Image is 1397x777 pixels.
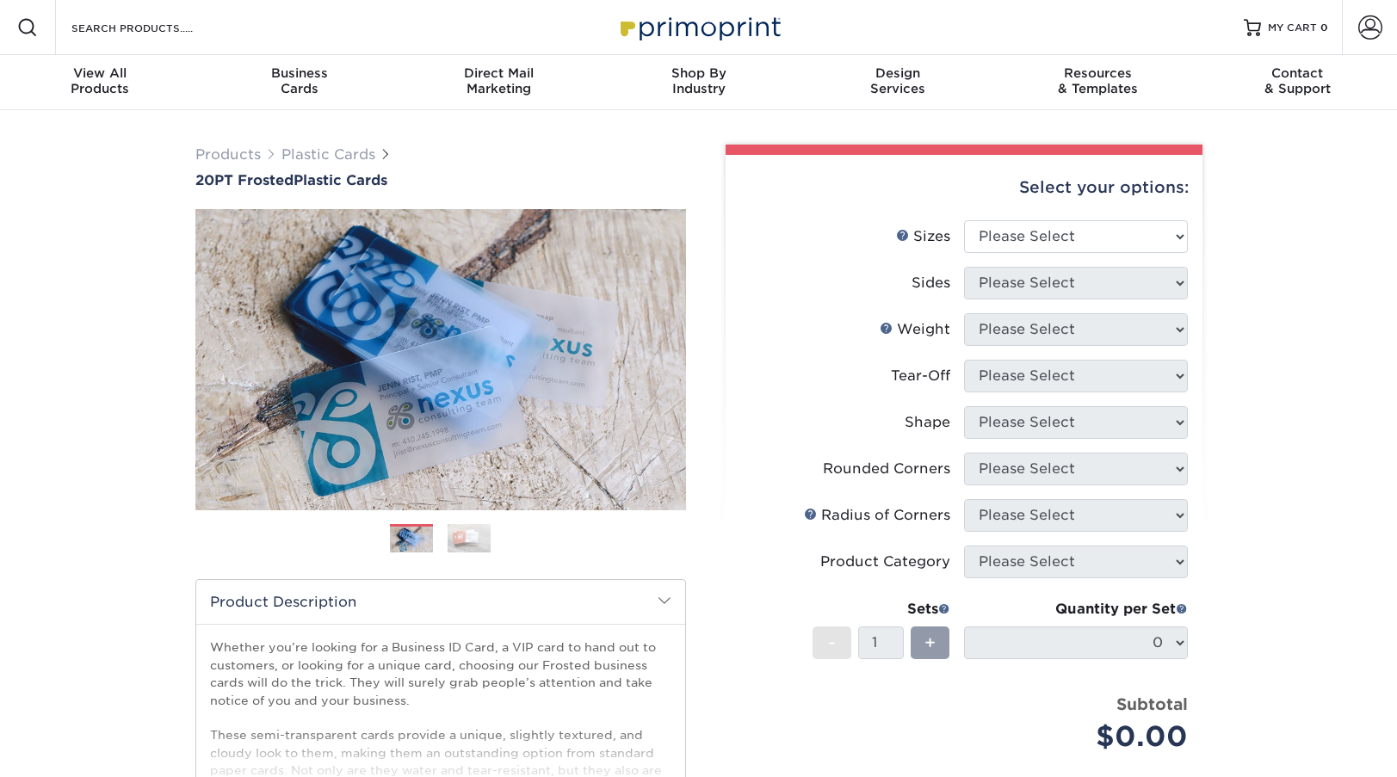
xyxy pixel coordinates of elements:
a: Plastic Cards [281,146,375,163]
div: Tear-Off [891,366,950,386]
div: Marketing [399,65,599,96]
h1: Plastic Cards [195,172,686,188]
div: & Templates [998,65,1197,96]
a: Contact& Support [1197,55,1397,110]
img: Plastic Cards 01 [390,525,433,555]
a: DesignServices [798,55,998,110]
span: Direct Mail [399,65,599,81]
span: 20PT Frosted [195,172,294,188]
div: Rounded Corners [823,459,950,479]
a: Direct MailMarketing [399,55,599,110]
input: SEARCH PRODUCTS..... [70,17,238,38]
span: Resources [998,65,1197,81]
div: Cards [200,65,399,96]
a: 20PT FrostedPlastic Cards [195,172,686,188]
h2: Product Description [196,580,685,624]
div: Shape [905,412,950,433]
span: Contact [1197,65,1397,81]
span: + [924,630,936,656]
div: Quantity per Set [964,599,1188,620]
img: Plastic Cards 02 [448,523,491,553]
span: 0 [1320,22,1328,34]
img: Primoprint [613,9,785,46]
span: MY CART [1268,21,1317,35]
div: Sets [813,599,950,620]
div: Sizes [896,226,950,247]
div: Weight [880,319,950,340]
span: Shop By [599,65,799,81]
div: $0.00 [977,716,1188,757]
div: & Support [1197,65,1397,96]
iframe: Google Customer Reviews [4,725,146,771]
div: Services [798,65,998,96]
div: Select your options: [739,155,1189,220]
a: Shop ByIndustry [599,55,799,110]
span: - [828,630,836,656]
img: 20PT Frosted 01 [195,190,686,529]
strong: Subtotal [1116,694,1188,713]
div: Sides [912,273,950,293]
a: BusinessCards [200,55,399,110]
a: Products [195,146,261,163]
a: Resources& Templates [998,55,1197,110]
div: Product Category [820,552,950,572]
div: Industry [599,65,799,96]
div: Radius of Corners [804,505,950,526]
span: Business [200,65,399,81]
span: Design [798,65,998,81]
